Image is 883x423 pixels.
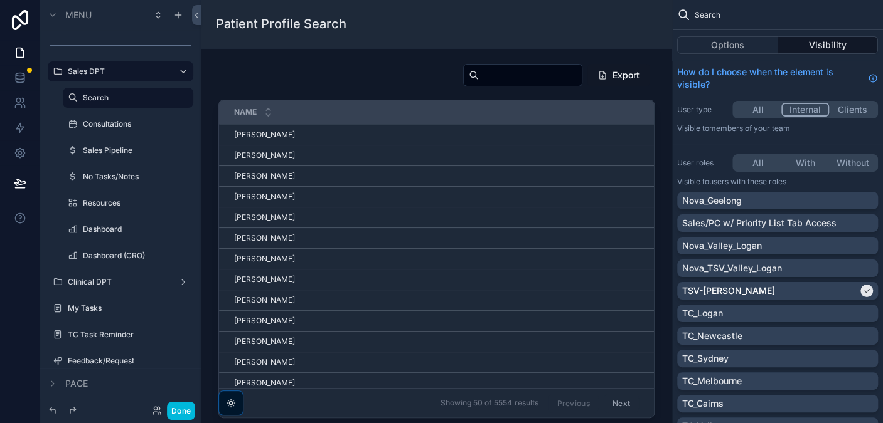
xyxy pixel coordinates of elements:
[677,36,778,54] button: Options
[781,156,828,170] button: With
[83,198,186,208] label: Resources
[677,123,878,133] p: Visible to
[83,224,186,234] label: Dashboard
[677,105,727,115] label: User type
[216,15,346,33] h1: Patient Profile Search
[682,352,729,365] p: TC_Sydney
[734,103,781,117] button: All
[68,303,186,313] label: My Tasks
[682,307,723,320] p: TC_Logan
[68,330,186,340] label: TC Task Reminder
[677,66,863,91] span: How do I choose when the element is visible?
[83,251,186,261] label: Dashboard (CRO)
[68,356,186,366] label: Feedback/Request
[677,158,727,168] label: User roles
[83,119,186,129] label: Consultations
[65,377,88,390] span: Page
[682,262,782,274] p: Nova_TSV_Valley_Logan
[778,36,879,54] button: Visibility
[682,285,775,297] p: TSV-[PERSON_NAME]
[682,239,762,252] p: Nova_Valley_Logan
[734,156,781,170] button: All
[677,66,878,91] a: How do I choose when the element is visible?
[709,177,786,186] span: Users with these roles
[167,402,195,420] button: Done
[682,330,742,342] p: TC_Newcastle
[68,66,168,76] label: Sales DPT
[83,93,186,103] label: Search
[682,397,724,410] p: TC_Cairns
[83,145,186,155] label: Sales Pipeline
[682,217,837,229] p: Sales/PC w/ Priority List Tab Access
[604,393,639,412] button: Next
[677,177,878,187] p: Visible to
[682,194,742,207] p: Nova_Geelong
[441,398,538,408] span: Showing 50 of 5554 results
[829,156,876,170] button: Without
[781,103,830,117] button: Internal
[829,103,876,117] button: Clients
[695,10,720,20] span: Search
[234,107,257,117] span: Name
[682,375,742,387] p: TC_Melbourne
[83,172,186,182] label: No Tasks/Notes
[709,123,790,133] span: Members of your team
[65,9,92,21] span: Menu
[68,277,168,287] label: Clinical DPT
